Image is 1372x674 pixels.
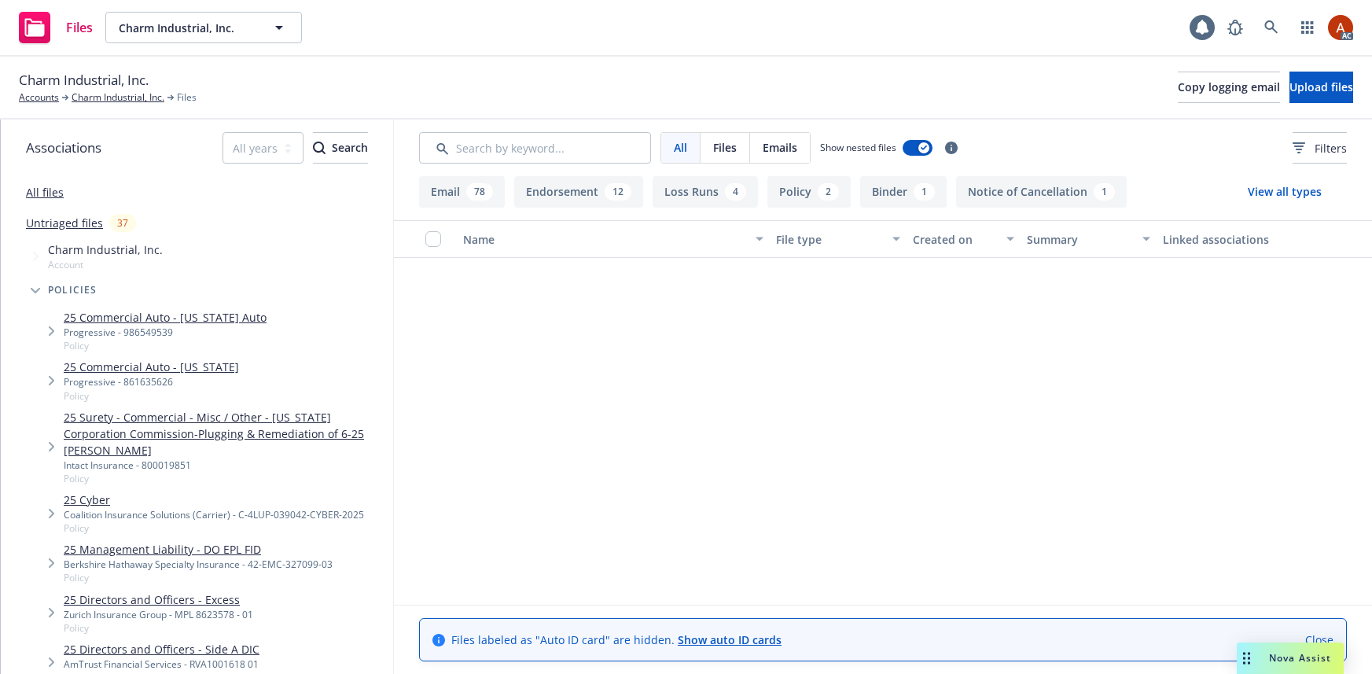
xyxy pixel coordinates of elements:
[457,220,770,258] button: Name
[956,176,1127,208] button: Notice of Cancellation
[64,641,259,657] a: 25 Directors and Officers - Side A DIC
[64,359,239,375] a: 25 Commercial Auto - [US_STATE]
[1293,140,1347,157] span: Filters
[48,285,97,295] span: Policies
[64,521,364,535] span: Policy
[1219,12,1251,43] a: Report a Bug
[64,339,267,352] span: Policy
[64,375,239,389] div: Progressive - 861635626
[1178,79,1280,94] span: Copy logging email
[64,591,253,608] a: 25 Directors and Officers - Excess
[64,621,253,635] span: Policy
[818,183,839,201] div: 2
[105,12,302,43] button: Charm Industrial, Inc.
[463,231,746,248] div: Name
[19,90,59,105] a: Accounts
[1289,72,1353,103] button: Upload files
[1269,651,1331,665] span: Nova Assist
[64,508,364,521] div: Coalition Insurance Solutions (Carrier) - C-4LUP-039042-CYBER-2025
[913,231,997,248] div: Created on
[26,138,101,158] span: Associations
[13,6,99,50] a: Files
[419,132,651,164] input: Search by keyword...
[26,215,103,231] a: Untriaged files
[1328,15,1353,40] img: photo
[177,90,197,105] span: Files
[72,90,164,105] a: Charm Industrial, Inc.
[1289,79,1353,94] span: Upload files
[313,142,326,154] svg: Search
[678,632,782,647] a: Show auto ID cards
[674,139,687,156] span: All
[109,214,136,232] div: 37
[653,176,758,208] button: Loss Runs
[860,176,947,208] button: Binder
[713,139,737,156] span: Files
[64,571,333,584] span: Policy
[466,183,493,201] div: 78
[1305,632,1333,648] a: Close
[914,183,935,201] div: 1
[64,409,387,459] a: 25 Surety - Commercial - Misc / Other - [US_STATE] Corporation Commission-Plugging & Remediation ...
[1315,140,1347,157] span: Filters
[1256,12,1287,43] a: Search
[1163,231,1287,248] div: Linked associations
[1027,231,1134,248] div: Summary
[64,608,253,621] div: Zurich Insurance Group - MPL 8623578 - 01
[763,139,797,156] span: Emails
[1292,12,1323,43] a: Switch app
[19,70,149,90] span: Charm Industrial, Inc.
[64,472,387,485] span: Policy
[64,309,267,326] a: 25 Commercial Auto - [US_STATE] Auto
[514,176,643,208] button: Endorsement
[48,241,163,258] span: Charm Industrial, Inc.
[770,220,907,258] button: File type
[64,459,387,472] div: Intact Insurance - 800019851
[907,220,1021,258] button: Created on
[1223,176,1347,208] button: View all types
[776,231,883,248] div: File type
[1021,220,1157,258] button: Summary
[1178,72,1280,103] button: Copy logging email
[820,141,896,154] span: Show nested files
[605,183,631,201] div: 12
[313,133,368,163] div: Search
[64,389,239,403] span: Policy
[48,258,163,271] span: Account
[767,176,851,208] button: Policy
[451,632,782,648] span: Files labeled as "Auto ID card" are hidden.
[1157,220,1293,258] button: Linked associations
[419,176,505,208] button: Email
[725,183,746,201] div: 4
[1293,132,1347,164] button: Filters
[64,326,267,339] div: Progressive - 986549539
[425,231,441,247] input: Select all
[1237,643,1344,674] button: Nova Assist
[313,132,368,164] button: SearchSearch
[64,492,364,508] a: 25 Cyber
[64,558,333,571] div: Berkshire Hathaway Specialty Insurance - 42-EMC-327099-03
[1237,643,1256,674] div: Drag to move
[66,21,93,34] span: Files
[1094,183,1115,201] div: 1
[64,657,259,671] div: AmTrust Financial Services - RVA1001618 01
[64,541,333,558] a: 25 Management Liability - DO EPL FID
[119,20,255,36] span: Charm Industrial, Inc.
[26,185,64,200] a: All files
